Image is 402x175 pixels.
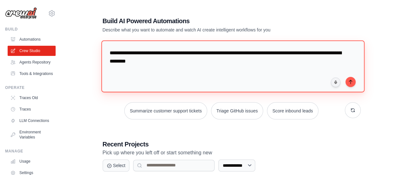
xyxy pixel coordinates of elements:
button: Select [103,159,130,172]
div: Build [5,27,56,32]
a: Automations [8,34,56,44]
div: Operate [5,85,56,90]
h1: Build AI Powered Automations [103,17,316,25]
a: Traces Old [8,93,56,103]
p: Pick up where you left off or start something new [103,149,361,157]
a: Usage [8,156,56,166]
button: Summarize customer support tickets [124,102,207,119]
img: Logo [5,7,37,19]
button: Score inbound leads [267,102,318,119]
a: Crew Studio [8,46,56,56]
h3: Recent Projects [103,140,361,149]
a: Environment Variables [8,127,56,142]
iframe: Chat Widget [370,145,402,175]
a: Traces [8,104,56,114]
div: Manage [5,149,56,154]
a: Tools & Integrations [8,69,56,79]
a: Agents Repository [8,57,56,67]
a: LLM Connections [8,116,56,126]
button: Click to speak your automation idea [331,77,340,87]
button: Get new suggestions [345,102,361,118]
button: Triage GitHub issues [211,102,263,119]
p: Describe what you want to automate and watch AI create intelligent workflows for you [103,27,316,33]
